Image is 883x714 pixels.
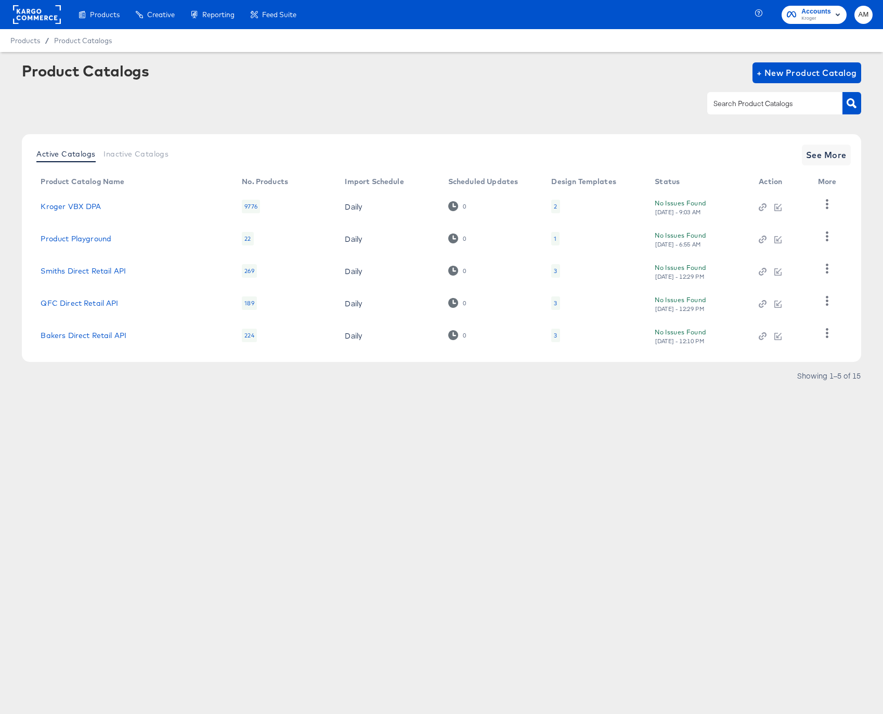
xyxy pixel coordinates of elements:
[103,150,168,158] span: Inactive Catalogs
[806,148,847,162] span: See More
[336,319,439,352] td: Daily
[448,177,518,186] div: Scheduled Updates
[36,150,95,158] span: Active Catalogs
[551,177,616,186] div: Design Templates
[41,331,126,340] a: Bakers Direct Retail API
[22,62,149,79] div: Product Catalogs
[345,177,404,186] div: Import Schedule
[554,299,557,307] div: 3
[242,232,253,245] div: 22
[448,298,466,308] div: 0
[554,202,557,211] div: 2
[41,202,101,211] a: Kroger VBX DPA
[752,62,861,83] button: + New Product Catalog
[711,98,822,110] input: Search Product Catalogs
[551,200,560,213] div: 2
[551,232,559,245] div: 1
[757,66,857,80] span: + New Product Catalog
[551,329,560,342] div: 3
[448,233,466,243] div: 0
[336,223,439,255] td: Daily
[462,267,466,275] div: 0
[147,10,175,19] span: Creative
[554,267,557,275] div: 3
[797,372,861,379] div: Showing 1–5 of 15
[41,235,111,243] a: Product Playground
[859,9,868,21] span: AM
[41,299,118,307] a: QFC Direct Retail API
[462,203,466,210] div: 0
[554,235,556,243] div: 1
[551,296,560,310] div: 3
[646,174,750,190] th: Status
[448,330,466,340] div: 0
[242,200,260,213] div: 9776
[551,264,560,278] div: 3
[462,300,466,307] div: 0
[462,235,466,242] div: 0
[462,332,466,339] div: 0
[854,6,873,24] button: AM
[336,190,439,223] td: Daily
[242,177,288,186] div: No. Products
[90,10,120,19] span: Products
[41,177,124,186] div: Product Catalog Name
[202,10,235,19] span: Reporting
[448,266,466,276] div: 0
[10,36,40,45] span: Products
[448,201,466,211] div: 0
[242,264,256,278] div: 269
[782,6,847,24] button: AccountsKroger
[802,145,851,165] button: See More
[242,296,256,310] div: 189
[41,267,126,275] a: Smiths Direct Retail API
[801,6,831,17] span: Accounts
[554,331,557,340] div: 3
[242,329,256,342] div: 224
[54,36,112,45] a: Product Catalogs
[801,15,831,23] span: Kroger
[40,36,54,45] span: /
[336,287,439,319] td: Daily
[750,174,810,190] th: Action
[262,10,296,19] span: Feed Suite
[336,255,439,287] td: Daily
[810,174,849,190] th: More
